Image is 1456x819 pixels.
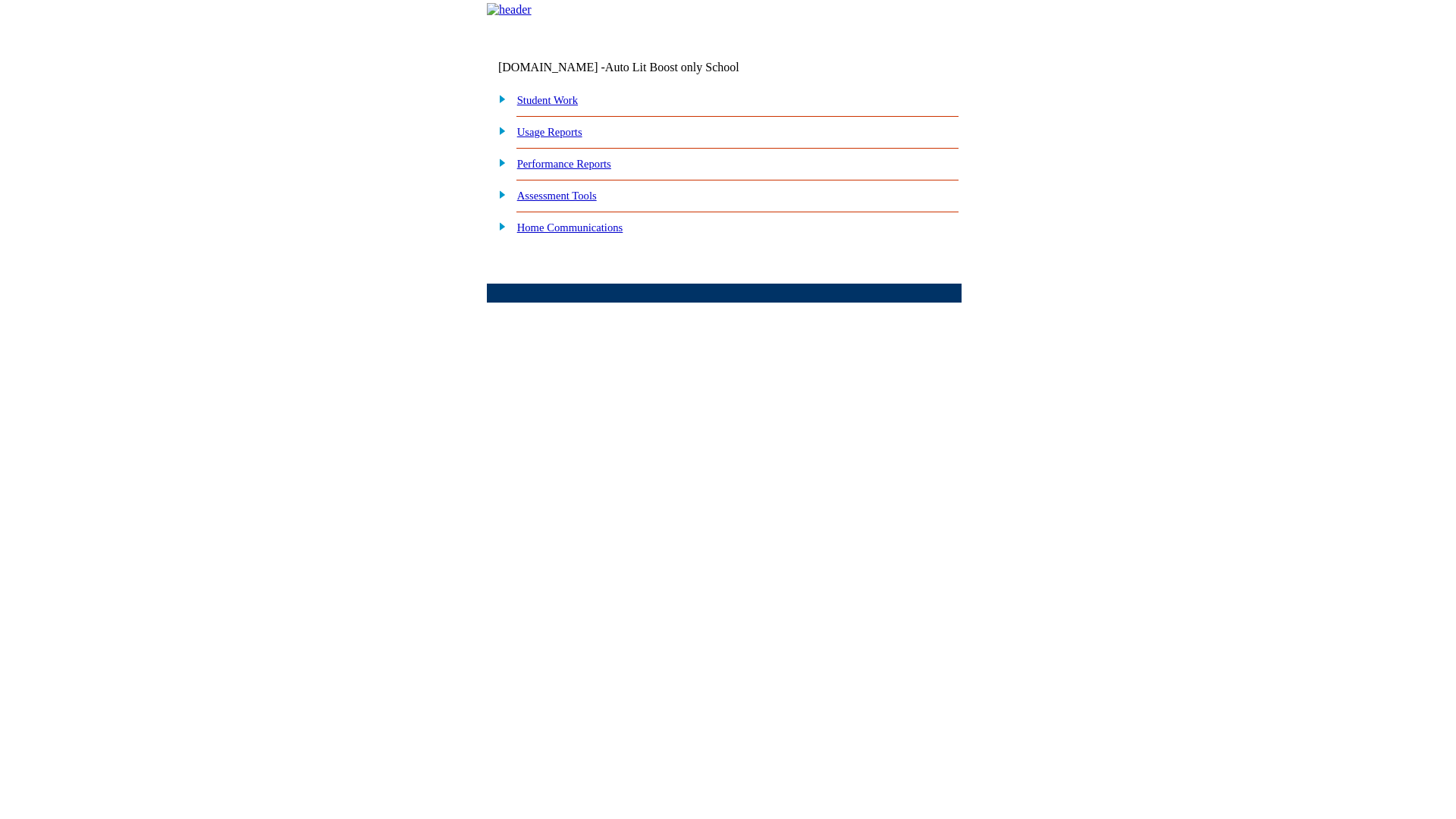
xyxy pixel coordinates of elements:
[487,3,532,17] img: header
[491,92,507,105] img: plus.gif
[491,219,507,233] img: plus.gif
[517,158,611,170] a: Performance Reports
[517,190,597,202] a: Assessment Tools
[517,94,578,106] a: Student Work
[517,221,623,234] a: Home Communications
[605,61,739,74] nobr: Auto Lit Boost only School
[491,155,507,169] img: plus.gif
[491,187,507,201] img: plus.gif
[517,126,582,138] a: Usage Reports
[498,61,777,74] td: [DOMAIN_NAME] -
[491,124,507,137] img: plus.gif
